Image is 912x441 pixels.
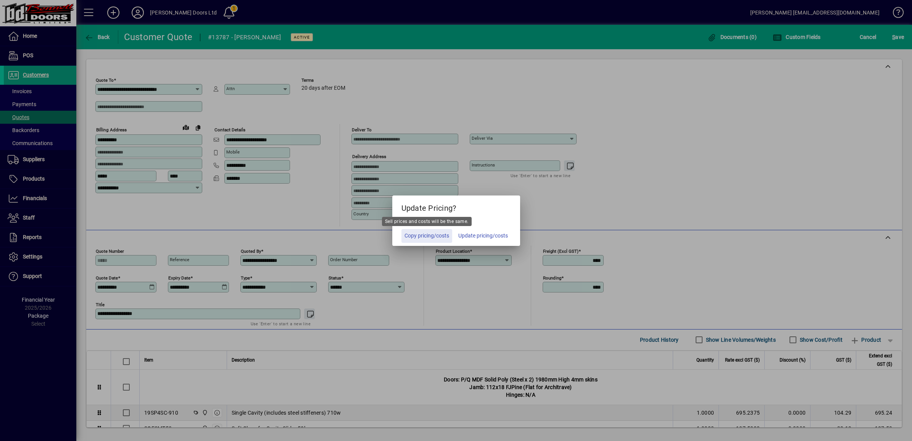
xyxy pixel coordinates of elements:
button: Copy pricing/costs [401,229,452,243]
h5: Update Pricing? [392,195,520,218]
span: Copy pricing/costs [404,232,449,240]
div: Sell prices and costs will be the same. [382,217,472,226]
span: Update pricing/costs [458,232,508,240]
button: Update pricing/costs [455,229,511,243]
